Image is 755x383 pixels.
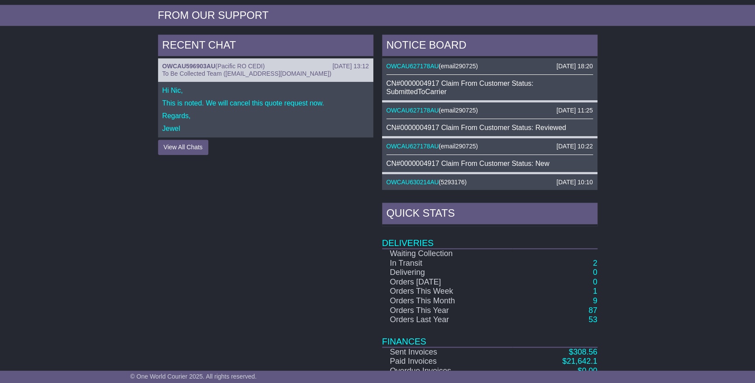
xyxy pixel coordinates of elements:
span: email290725 [441,63,476,70]
div: ( ) [386,63,593,70]
span: Pacific RO CEDI [218,63,263,70]
a: 9 [593,296,597,305]
td: Orders Last Year [382,315,513,325]
td: Delivering [382,268,513,278]
a: OWCAU596903AU [162,63,215,70]
div: [DATE] 10:22 [556,143,593,150]
td: Orders This Month [382,296,513,306]
p: Jewel [162,124,369,133]
div: NOTICE BOARD [382,35,597,58]
p: Hi Nic, [162,86,369,95]
a: 53 [588,315,597,324]
div: CN#0000004917 Claim From Customer Status: New [386,159,593,168]
a: $0.00 [577,366,597,375]
a: 1 [593,287,597,295]
span: 308.56 [573,348,597,356]
div: Quick Stats [382,203,597,226]
a: 87 [588,306,597,315]
td: Sent Invoices [382,347,513,357]
a: 0 [593,278,597,286]
a: OWCAU627178AU [386,143,439,150]
div: [DATE] 18:20 [556,63,593,70]
a: 2 [593,259,597,267]
div: [DATE] 11:25 [556,107,593,114]
a: $308.56 [569,348,597,356]
div: CN#0000004917 Claim From Customer Status: Reviewed [386,123,593,132]
div: ( ) [386,143,593,150]
span: 0.00 [582,366,597,375]
div: ( ) [386,107,593,114]
button: View All Chats [158,140,208,155]
p: This is noted. We will cancel this quote request now. [162,99,369,107]
td: Overdue Invoices [382,366,513,376]
a: 0 [593,268,597,277]
span: email290725 [441,143,476,150]
span: 21,642.1 [566,357,597,365]
div: FROM OUR SUPPORT [158,9,597,22]
td: Orders [DATE] [382,278,513,287]
td: Waiting Collection [382,249,513,259]
div: ( ) [386,179,593,186]
td: Orders This Week [382,287,513,296]
span: © One World Courier 2025. All rights reserved. [130,373,257,380]
span: To Be Collected Team ([EMAIL_ADDRESS][DOMAIN_NAME]) [162,70,331,77]
div: [DATE] 13:12 [332,63,369,70]
td: Paid Invoices [382,357,513,366]
td: Orders This Year [382,306,513,316]
div: [DATE] 10:10 [556,179,593,186]
a: OWCAU627178AU [386,107,439,114]
div: RECENT CHAT [158,35,373,58]
p: Regards, [162,112,369,120]
td: Deliveries [382,226,597,249]
span: 5293176 [441,179,465,186]
td: Finances [382,325,597,347]
a: OWCAU627178AU [386,63,439,70]
div: ( ) [162,63,369,70]
span: email290725 [441,107,476,114]
div: CN#0000004917 Claim From Customer Status: SubmittedToCarrier [386,79,593,96]
td: In Transit [382,259,513,268]
a: OWCAU630214AU [386,179,439,186]
a: $21,642.1 [562,357,597,365]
